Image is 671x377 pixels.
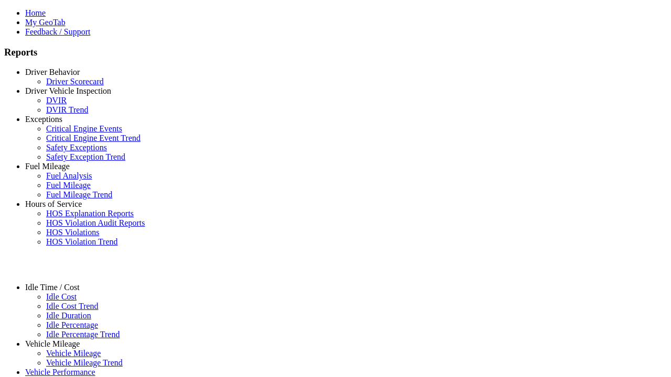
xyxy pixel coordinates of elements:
a: HOS Violation Audit Reports [46,218,145,227]
a: Safety Exceptions [46,143,107,152]
a: HOS Explanation Reports [46,209,134,218]
a: Driver Behavior [25,68,80,76]
a: Vehicle Mileage [25,339,80,348]
a: Critical Engine Event Trend [46,134,140,142]
a: Idle Duration [46,311,91,320]
a: Vehicle Mileage [46,349,101,358]
a: Hours of Service [25,199,82,208]
a: HOS Violation Trend [46,237,118,246]
a: Fuel Mileage [25,162,70,171]
a: Home [25,8,46,17]
a: Critical Engine Events [46,124,122,133]
a: Fuel Mileage Trend [46,190,112,199]
a: DVIR [46,96,67,105]
a: Idle Time / Cost [25,283,80,292]
h3: Reports [4,47,667,58]
a: Fuel Analysis [46,171,92,180]
a: HOS Violations [46,228,99,237]
a: Feedback / Support [25,27,90,36]
a: My GeoTab [25,18,66,27]
a: Vehicle Mileage Trend [46,358,123,367]
a: Idle Cost Trend [46,302,99,311]
a: Driver Vehicle Inspection [25,86,111,95]
a: Fuel Mileage [46,181,91,190]
a: Idle Percentage [46,320,98,329]
a: Idle Percentage Trend [46,330,120,339]
a: Idle Cost [46,292,77,301]
a: Safety Exception Trend [46,152,125,161]
a: DVIR Trend [46,105,88,114]
a: Exceptions [25,115,62,124]
a: Vehicle Performance [25,368,95,376]
a: Driver Scorecard [46,77,104,86]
